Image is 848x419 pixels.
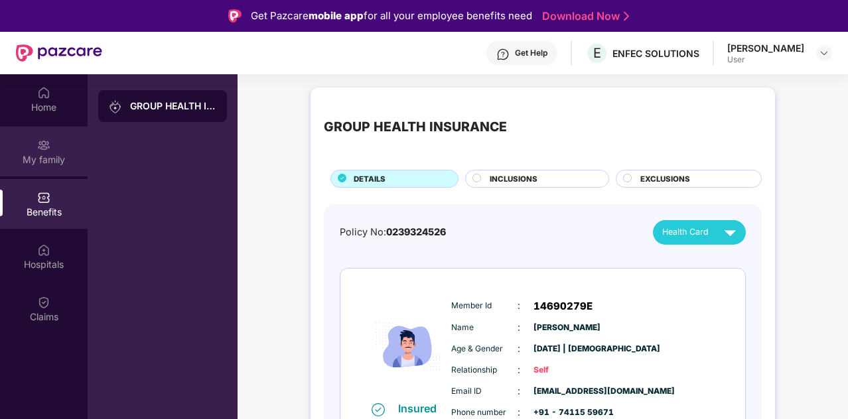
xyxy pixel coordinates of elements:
span: [EMAIL_ADDRESS][DOMAIN_NAME] [533,385,600,398]
div: User [727,54,804,65]
img: Logo [228,9,242,23]
div: Get Help [515,48,547,58]
img: svg+xml;base64,PHN2ZyBpZD0iQ2xhaW0iIHhtbG5zPSJodHRwOi8vd3d3LnczLm9yZy8yMDAwL3N2ZyIgd2lkdGg9IjIwIi... [37,296,50,309]
span: Phone number [451,406,518,419]
a: Download Now [542,9,625,23]
span: +91 - 74115 59671 [533,406,600,419]
span: Relationship [451,364,518,377]
img: Stroke [624,9,629,23]
span: Age & Gender [451,343,518,355]
div: [PERSON_NAME] [727,42,804,54]
span: E [593,45,601,61]
img: svg+xml;base64,PHN2ZyBpZD0iSGVscC0zMngzMiIgeG1sbnM9Imh0dHA6Ly93d3cudzMub3JnLzIwMDAvc3ZnIiB3aWR0aD... [496,48,510,61]
span: : [518,320,520,335]
div: Insured [398,402,445,415]
img: svg+xml;base64,PHN2ZyB4bWxucz0iaHR0cDovL3d3dy53My5vcmcvMjAwMC9zdmciIHdpZHRoPSIxNiIgaGVpZ2h0PSIxNi... [372,403,385,416]
img: svg+xml;base64,PHN2ZyBpZD0iRHJvcGRvd24tMzJ4MzIiIHhtbG5zPSJodHRwOi8vd3d3LnczLm9yZy8yMDAwL3N2ZyIgd2... [819,48,829,58]
span: DETAILS [354,173,386,185]
span: INCLUSIONS [490,173,537,185]
img: svg+xml;base64,PHN2ZyB3aWR0aD0iMjAiIGhlaWdodD0iMjAiIHZpZXdCb3g9IjAgMCAyMCAyMCIgZmlsbD0ibm9uZSIgeG... [109,100,122,113]
strong: mobile app [309,9,364,22]
img: svg+xml;base64,PHN2ZyB3aWR0aD0iMjAiIGhlaWdodD0iMjAiIHZpZXdCb3g9IjAgMCAyMCAyMCIgZmlsbD0ibm9uZSIgeG... [37,139,50,152]
span: : [518,298,520,313]
span: Self [533,364,600,377]
span: EXCLUSIONS [640,173,690,185]
span: Email ID [451,385,518,398]
img: svg+xml;base64,PHN2ZyBpZD0iSG9tZSIgeG1sbnM9Imh0dHA6Ly93d3cudzMub3JnLzIwMDAvc3ZnIiB3aWR0aD0iMjAiIG... [37,86,50,99]
img: svg+xml;base64,PHN2ZyBpZD0iQmVuZWZpdHMiIHhtbG5zPSJodHRwOi8vd3d3LnczLm9yZy8yMDAwL3N2ZyIgd2lkdGg9Ij... [37,191,50,204]
span: : [518,384,520,398]
div: GROUP HEALTH INSURANCE [324,117,507,137]
span: 14690279E [533,298,593,314]
img: svg+xml;base64,PHN2ZyBpZD0iSG9zcGl0YWxzIiB4bWxucz0iaHR0cDovL3d3dy53My5vcmcvMjAwMC9zdmciIHdpZHRoPS... [37,243,50,257]
div: Get Pazcare for all your employee benefits need [251,8,532,24]
span: Member Id [451,300,518,312]
span: : [518,341,520,356]
span: [PERSON_NAME] [533,322,600,334]
div: GROUP HEALTH INSURANCE [130,99,216,113]
img: icon [368,292,448,401]
span: [DATE] | [DEMOGRAPHIC_DATA] [533,343,600,355]
div: Policy No: [340,225,446,240]
span: Name [451,322,518,334]
button: Health Card [653,220,746,245]
img: New Pazcare Logo [16,44,102,62]
span: : [518,363,520,377]
div: ENFEC SOLUTIONS [612,47,699,60]
span: 0239324526 [386,226,446,237]
img: svg+xml;base64,PHN2ZyB4bWxucz0iaHR0cDovL3d3dy53My5vcmcvMjAwMC9zdmciIHZpZXdCb3g9IjAgMCAyNCAyNCIgd2... [719,221,742,244]
span: Health Card [662,225,709,239]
